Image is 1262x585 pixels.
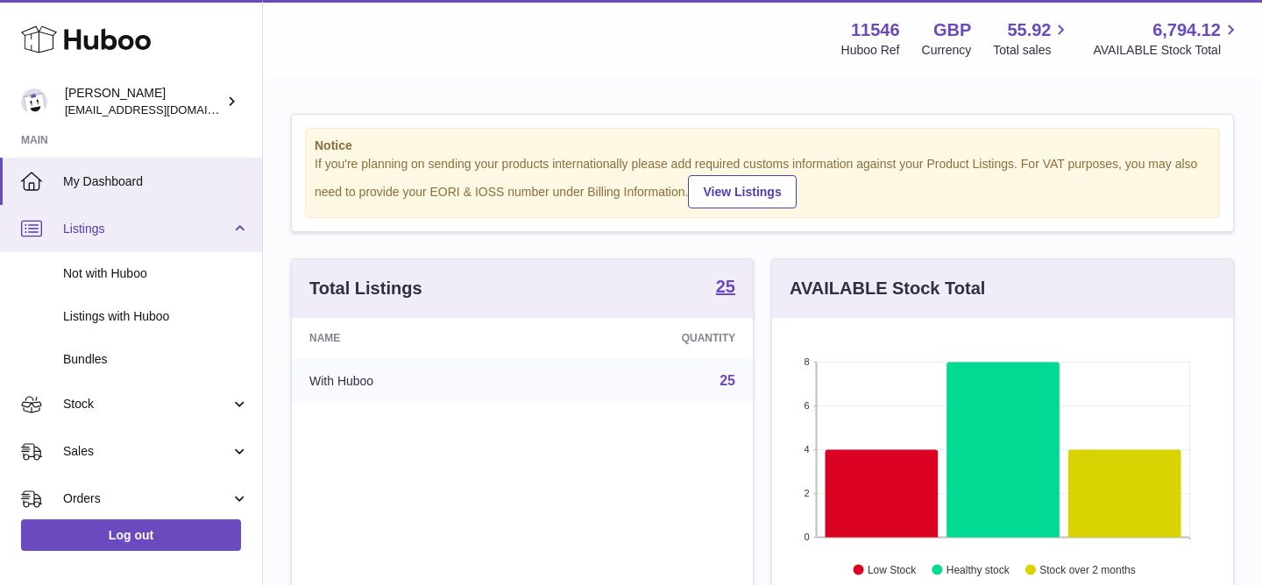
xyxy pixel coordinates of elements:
[804,444,809,455] text: 4
[1007,18,1051,42] span: 55.92
[21,88,47,115] img: Info@stpalo.com
[922,42,972,59] div: Currency
[315,137,1210,154] strong: Notice
[720,373,735,388] a: 25
[63,173,249,190] span: My Dashboard
[65,85,223,118] div: [PERSON_NAME]
[63,308,249,325] span: Listings with Huboo
[1039,563,1135,575] text: Stock over 2 months
[804,356,809,367] text: 8
[63,221,230,237] span: Listings
[63,443,230,460] span: Sales
[688,175,796,208] a: View Listings
[716,278,735,295] strong: 25
[933,18,971,42] strong: GBP
[851,18,900,42] strong: 11546
[1093,18,1241,59] a: 6,794.12 AVAILABLE Stock Total
[993,18,1071,59] a: 55.92 Total sales
[292,358,535,404] td: With Huboo
[946,563,1010,575] text: Healthy stock
[716,278,735,299] a: 25
[63,396,230,412] span: Stock
[315,156,1210,208] div: If you're planning on sending your products internationally please add required customs informati...
[804,532,809,542] text: 0
[1152,18,1221,42] span: 6,794.12
[292,318,535,358] th: Name
[993,42,1071,59] span: Total sales
[535,318,753,358] th: Quantity
[63,265,249,282] span: Not with Huboo
[65,102,258,116] span: [EMAIL_ADDRESS][DOMAIN_NAME]
[63,351,249,368] span: Bundles
[868,563,917,575] text: Low Stock
[804,400,809,411] text: 6
[841,42,900,59] div: Huboo Ref
[21,519,241,551] a: Log out
[1093,42,1241,59] span: AVAILABLE Stock Total
[804,488,809,498] text: 2
[63,490,230,507] span: Orders
[790,277,985,300] h3: AVAILABLE Stock Total
[309,277,422,300] h3: Total Listings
